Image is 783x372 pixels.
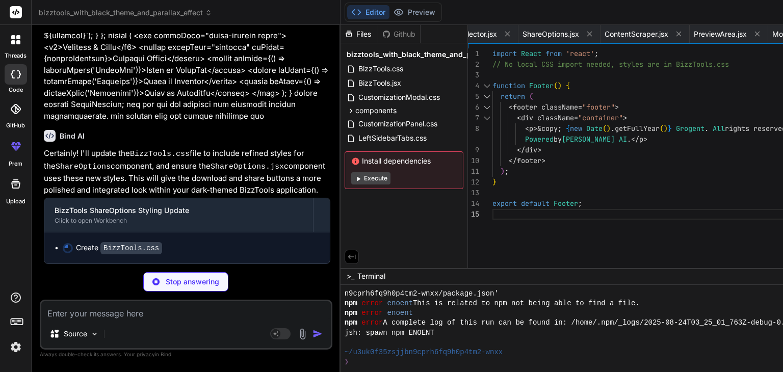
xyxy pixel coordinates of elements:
img: Pick Models [90,330,99,338]
div: Files [341,29,378,39]
span: function [492,81,525,90]
span: = [578,102,582,112]
span: > [643,135,647,144]
span: } [668,124,672,133]
h6: Bind AI [60,131,85,141]
span: { [566,81,570,90]
span: ools.css [696,60,729,69]
span: ) [664,124,668,133]
code: BizzTools.css [100,242,162,254]
span: BizzTools.jsx [357,77,402,89]
span: ( [554,81,558,90]
span: ( [660,124,664,133]
span: CustomizationPanel.css [357,118,438,130]
label: prem [9,160,22,168]
span: ( [603,124,607,133]
label: code [9,86,23,94]
div: Create [76,243,162,253]
div: 13 [468,188,479,198]
button: BizzTools ShareOptions Styling UpdateClick to open Workbench [44,198,313,232]
div: 5 [468,91,479,102]
span: footer [517,156,541,165]
span: import [492,49,517,58]
span: > [541,156,545,165]
div: Click to collapse the range. [480,102,493,113]
span: ; [594,49,598,58]
span: This is related to npm not being able to find a file. [413,299,640,308]
span: components [355,105,397,116]
span: p>&copy [529,124,558,133]
span: 'react' [566,49,594,58]
div: 11 [468,166,479,177]
span: p [639,135,643,144]
span: error [361,318,383,328]
img: attachment [297,328,308,340]
span: React [521,49,541,58]
div: 8 [468,123,479,134]
span: footer className [513,102,578,112]
span: npm [345,308,357,318]
span: ❯ [345,357,350,367]
span: error [361,308,383,318]
span: . [704,124,709,133]
span: } [492,177,497,187]
div: Click to open Workbench [55,217,303,225]
span: Footer [529,81,554,90]
span: Date [586,124,603,133]
span: All [713,124,725,133]
span: ) [558,81,562,90]
span: > [623,113,627,122]
span: Terminal [357,271,385,281]
span: privacy [137,351,155,357]
span: Install dependencies [351,156,457,166]
div: 12 [468,177,479,188]
span: npm [345,318,357,328]
code: ShareOptions.jsx [211,163,284,171]
span: . [611,124,615,133]
button: Editor [347,5,389,19]
div: Click to collapse the range. [480,91,493,102]
label: Upload [6,197,25,206]
span: Footer [554,199,578,208]
span: > [537,145,541,154]
img: icon [312,329,323,339]
span: PreviewArea.jsx [694,29,747,39]
button: Preview [389,5,439,19]
span: return [501,92,525,101]
span: BizzTools.css [357,63,404,75]
p: Stop answering [166,277,219,287]
span: > [615,102,619,112]
span: by [554,135,562,144]
div: 6 [468,102,479,113]
img: settings [7,338,24,356]
span: npm [345,299,357,308]
span: ) [501,167,505,176]
div: 4 [468,81,479,91]
span: { [566,124,570,133]
span: div [525,145,537,154]
span: ContentScraper.jsx [605,29,668,39]
span: // No local CSS import needed, styles are in BizzT [492,60,696,69]
span: < [525,124,529,133]
span: bizztools_with_black_theme_and_parallax_effect [347,49,517,60]
p: Source [64,329,87,339]
span: ShareOptions.jsx [523,29,579,39]
div: 3 [468,70,479,81]
span: "footer" [582,102,615,112]
p: Certainly! I'll update the file to include refined styles for the component, and ensure the compo... [44,148,330,196]
span: ) [607,124,611,133]
div: 2 [468,59,479,70]
label: threads [5,51,27,60]
span: enoent [387,299,413,308]
span: jsh: spawn npm ENOENT [345,328,434,338]
button: Execute [351,172,390,184]
div: 7 [468,113,479,123]
span: >_ [347,271,354,281]
span: bizztools_with_black_theme_and_parallax_effect [39,8,212,18]
div: Click to collapse the range. [480,81,493,91]
span: ~/u3uk0f35zsjjbn9cprh6fq9h0p4tm2-wnxx [345,348,503,357]
span: Grogent [676,124,704,133]
div: BizzTools ShareOptions Styling Update [55,205,303,216]
span: LeftSidebarTabs.css [357,132,428,144]
span: </ [517,145,525,154]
